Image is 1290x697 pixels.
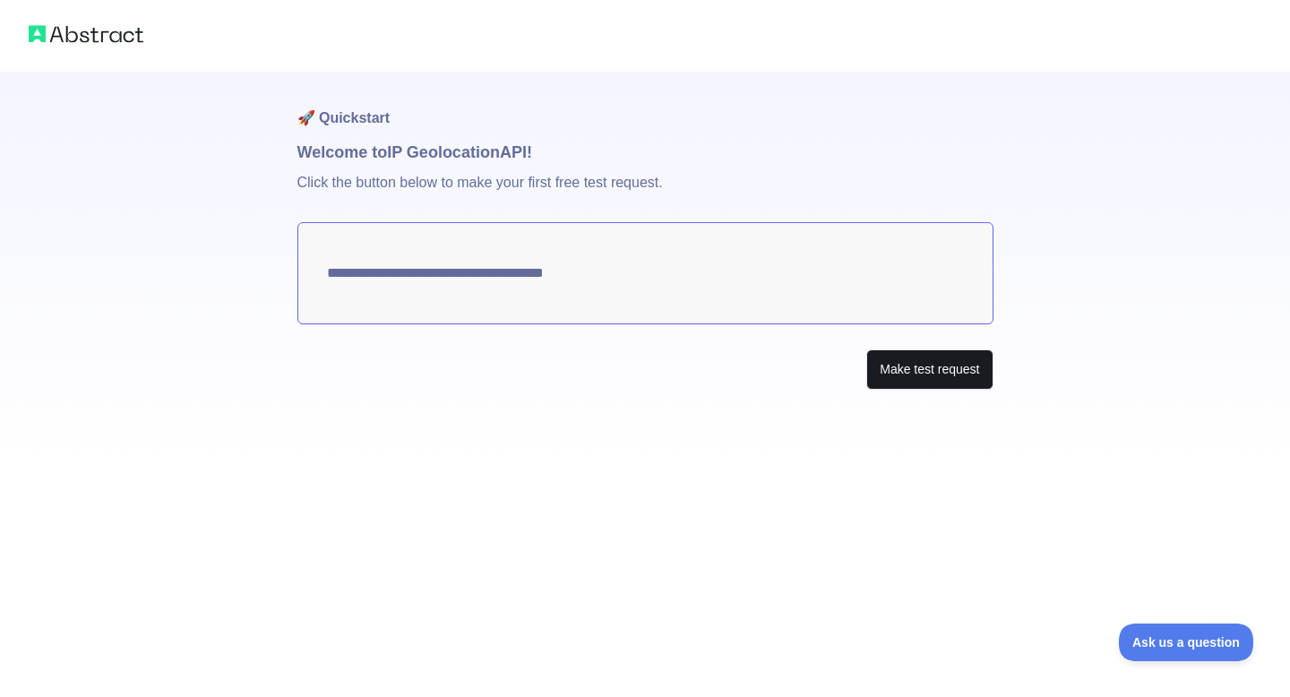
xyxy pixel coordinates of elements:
[297,165,993,222] p: Click the button below to make your first free test request.
[1119,624,1254,661] iframe: Toggle Customer Support
[297,72,993,140] h1: 🚀 Quickstart
[29,22,143,47] img: Abstract logo
[297,140,993,165] h1: Welcome to IP Geolocation API!
[866,349,993,390] button: Make test request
